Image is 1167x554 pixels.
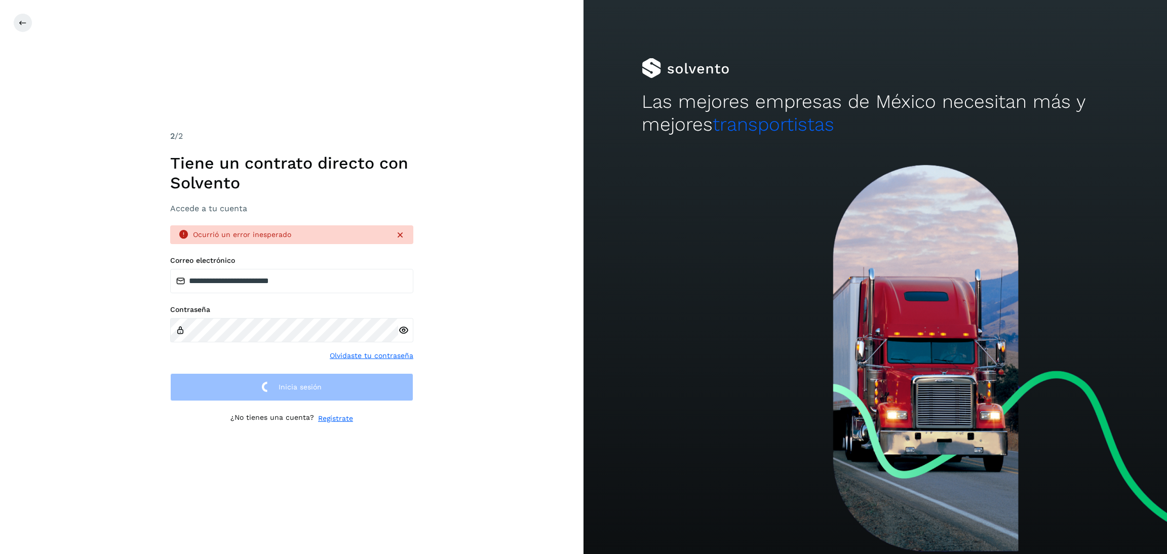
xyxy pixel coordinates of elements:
[713,113,834,135] span: transportistas
[279,383,322,390] span: Inicia sesión
[170,131,175,141] span: 2
[170,373,413,401] button: Inicia sesión
[318,413,353,424] a: Regístrate
[193,229,387,240] div: Ocurrió un error inesperado
[170,256,413,265] label: Correo electrónico
[170,305,413,314] label: Contraseña
[170,130,413,142] div: /2
[230,413,314,424] p: ¿No tienes una cuenta?
[170,153,413,192] h1: Tiene un contrato directo con Solvento
[330,350,413,361] a: Olvidaste tu contraseña
[642,91,1109,136] h2: Las mejores empresas de México necesitan más y mejores
[170,204,413,213] h3: Accede a tu cuenta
